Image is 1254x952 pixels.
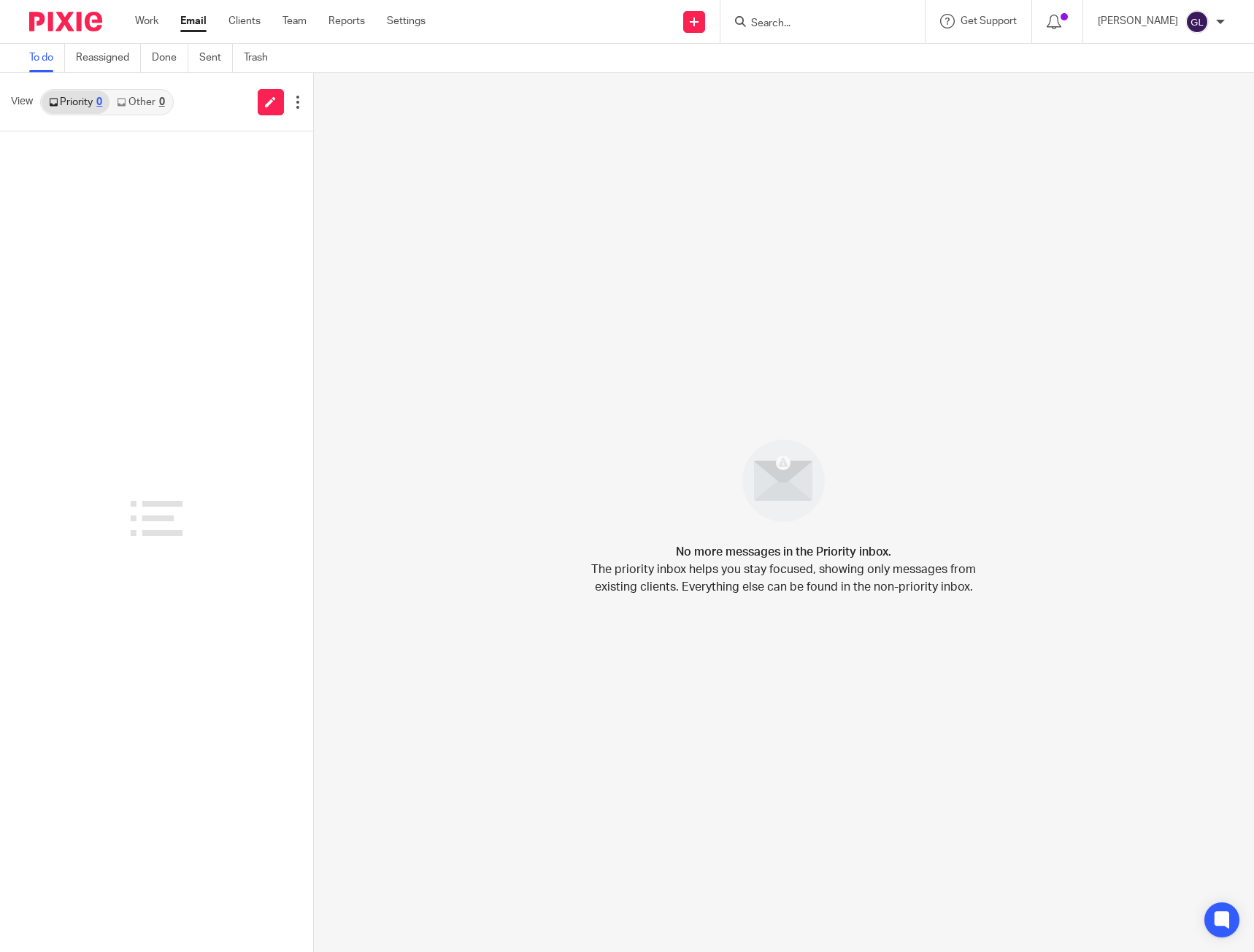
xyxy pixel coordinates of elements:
[109,91,172,114] a: Other0
[29,12,102,31] img: Pixie
[244,44,279,72] a: Trash
[42,91,109,114] a: Priority0
[961,16,1017,26] span: Get Support
[387,14,426,28] a: Settings
[228,14,261,28] a: Clients
[591,561,977,596] p: The priority inbox helps you stay focused, showing only messages from existing clients. Everythin...
[135,14,158,28] a: Work
[96,97,102,107] div: 0
[750,18,881,31] input: Search
[676,543,891,561] h4: No more messages in the Priority inbox.
[29,44,65,72] a: To do
[180,14,207,28] a: Email
[11,94,33,110] span: View
[733,430,834,531] img: image
[1185,10,1209,34] img: svg%3E
[159,97,165,107] div: 0
[1098,14,1178,28] p: [PERSON_NAME]
[199,44,233,72] a: Sent
[76,44,141,72] a: Reassigned
[328,14,365,28] a: Reports
[282,14,307,28] a: Team
[152,44,188,72] a: Done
